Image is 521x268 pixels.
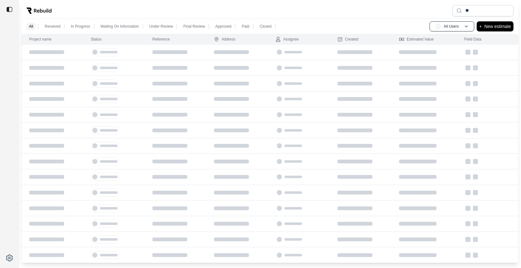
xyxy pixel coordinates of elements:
p: Received [45,24,60,29]
div: Status [91,37,101,42]
img: Rebuild [26,8,52,14]
p: Paid [242,24,249,29]
p: In Progress [71,24,90,29]
div: Estimated Value [399,37,434,42]
p: Under Review [149,24,173,29]
div: Address [214,37,235,42]
div: Created [337,37,359,42]
p: New estimate [484,23,511,30]
button: AUAll Users [430,21,474,31]
button: +New estimate [477,21,513,31]
img: toggle sidebar [6,6,13,13]
p: All [29,24,33,29]
p: Approved [215,24,231,29]
div: Assignee [276,37,299,42]
p: + [479,23,482,30]
p: Final Review [183,24,205,29]
div: Field Data [464,37,481,42]
p: All Users [444,24,459,29]
div: Reference [152,37,170,42]
div: Project name [29,37,52,42]
p: Waiting On Information [101,24,139,29]
p: Closed [260,24,271,29]
span: AU [435,23,441,30]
